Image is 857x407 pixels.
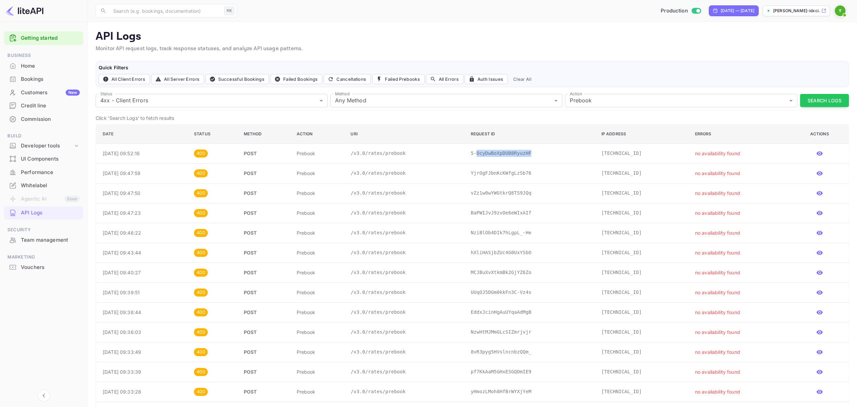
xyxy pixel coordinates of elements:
[471,190,591,197] p: vZz1w0wYWGtkrQ8TS9JQq
[351,309,460,316] p: /v3.0/rates/prebook
[570,91,582,97] label: Action
[297,348,340,355] p: prebook
[21,209,80,217] div: API Logs
[4,234,83,247] div: Team management
[471,289,591,296] p: UUqOJ5DGm0kkFn3C-Vz4s
[4,253,83,261] span: Marketing
[4,99,83,112] div: Credit line
[194,329,208,336] span: 400
[565,94,797,107] div: Prebook
[194,150,208,157] span: 400
[721,8,754,14] div: [DATE] — [DATE]
[695,249,787,256] p: no availability found
[297,190,340,197] p: prebook
[244,269,286,276] p: POST
[601,329,684,336] p: [TECHNICAL_ID]
[596,124,690,143] th: IP Address
[4,226,83,234] span: Security
[351,249,460,256] p: /v3.0/rates/prebook
[324,74,371,84] button: Cancellations
[189,124,238,143] th: Status
[372,74,425,84] button: Failed Prebooks
[194,369,208,375] span: 400
[244,190,286,197] p: POST
[103,348,183,355] p: [DATE] 09:33:49
[4,73,83,86] div: Bookings
[351,269,460,276] p: /v3.0/rates/prebook
[21,75,80,83] div: Bookings
[465,124,596,143] th: Request ID
[291,124,345,143] th: Action
[471,368,591,375] p: pf7KkAaM5GHxESGQDmIE9
[351,170,460,177] p: /v3.0/rates/prebook
[297,329,340,336] p: prebook
[297,229,340,236] p: prebook
[4,86,83,99] a: CustomersNew
[151,74,204,84] button: All Server Errors
[224,6,234,15] div: ⌘K
[21,236,80,244] div: Team management
[103,388,183,395] p: [DATE] 09:33:28
[695,289,787,296] p: no availability found
[297,249,340,256] p: prebook
[471,329,591,336] p: NzwHtMJMmGLcSIZmrjvjr
[471,309,591,316] p: EddxJcinHgAuUYqaAdMgB
[297,170,340,177] p: prebook
[297,150,340,157] p: prebook
[695,368,787,375] p: no availability found
[4,234,83,246] a: Team management
[661,7,688,15] span: Production
[695,170,787,177] p: no availability found
[103,229,183,236] p: [DATE] 09:46:22
[471,229,591,236] p: NziBlOb4DIk7hLgpL_-He
[800,94,849,107] button: Search Logs
[21,34,80,42] a: Getting started
[96,124,189,143] th: Date
[4,166,83,178] a: Performance
[194,249,208,256] span: 400
[194,349,208,355] span: 400
[351,348,460,355] p: /v3.0/rates/prebook
[297,309,340,316] p: prebook
[471,348,591,355] p: 8vR3pyg5HVslncnbzQQm_
[205,74,269,84] button: Successful Bookings
[601,150,684,157] p: [TECHNICAL_ID]
[103,368,183,375] p: [DATE] 09:33:39
[21,182,80,190] div: Whitelabel
[695,209,787,216] p: no availability found
[601,170,684,177] p: [TECHNICAL_ID]
[109,4,222,18] input: Search (e.g. bookings, documentation)
[330,94,562,107] div: Any Method
[695,329,787,336] p: no availability found
[471,269,591,276] p: MCJBuXvXtkmBk2GjYZ6Zo
[244,329,286,336] p: POST
[194,269,208,276] span: 400
[695,150,787,157] p: no availability found
[4,52,83,59] span: Business
[709,5,759,16] div: Click to change the date range period
[4,31,83,45] div: Getting started
[690,124,792,143] th: Errors
[99,64,846,71] h6: Quick Filters
[21,155,80,163] div: UI Components
[238,124,291,143] th: Method
[351,289,460,296] p: /v3.0/rates/prebook
[601,348,684,355] p: [TECHNICAL_ID]
[335,91,350,97] label: Method
[4,152,83,165] a: UI Components
[601,190,684,197] p: [TECHNICAL_ID]
[21,102,80,110] div: Credit line
[601,249,684,256] p: [TECHNICAL_ID]
[4,60,83,72] a: Home
[297,269,340,276] p: prebook
[345,124,465,143] th: URI
[194,289,208,296] span: 400
[351,368,460,375] p: /v3.0/rates/prebook
[4,206,83,219] a: API Logs
[103,329,183,336] p: [DATE] 09:36:03
[244,368,286,375] p: POST
[96,30,849,43] p: API Logs
[103,249,183,256] p: [DATE] 09:43:44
